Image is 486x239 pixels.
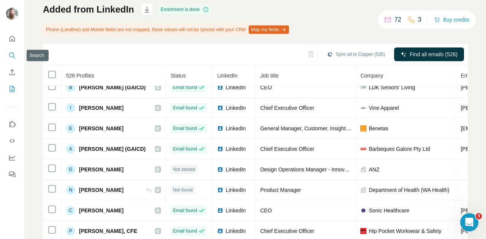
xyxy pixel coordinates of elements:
[173,84,197,91] span: Email found
[79,207,123,214] span: [PERSON_NAME]
[66,165,75,174] div: G
[369,84,415,91] span: LDK Seniors' Living
[66,73,94,79] span: 526 Profiles
[360,73,383,79] span: Company
[369,125,388,132] span: Benetas
[476,213,482,219] span: 3
[226,166,246,173] span: LinkedIn
[260,105,314,111] span: Chief Executive Officer
[79,166,123,173] span: [PERSON_NAME]
[6,151,18,165] button: Dashboard
[6,49,18,62] button: Search
[360,125,366,131] img: company-logo
[6,65,18,79] button: Enrich CSV
[260,228,314,234] span: Chief Executive Officer
[226,227,246,235] span: LinkedIn
[6,82,18,96] button: My lists
[360,228,366,234] img: company-logo
[461,73,474,79] span: Email
[434,14,469,25] button: Buy credits
[43,23,290,36] div: Phone (Landline) and Mobile fields are not mapped, these values will not be synced with your CRM
[79,186,123,194] span: [PERSON_NAME]
[360,207,366,214] img: company-logo
[217,166,223,173] img: LinkedIn logo
[66,83,75,92] div: B
[79,104,123,112] span: [PERSON_NAME]
[394,15,401,24] p: 72
[410,51,458,58] span: Find all emails (526)
[217,146,223,152] img: LinkedIn logo
[79,84,146,91] span: [PERSON_NAME] (GAICD)
[226,125,246,132] span: LinkedIn
[66,144,75,154] div: A
[6,32,18,46] button: Quick start
[173,104,197,111] span: Email found
[79,125,123,132] span: [PERSON_NAME]
[226,145,246,153] span: LinkedIn
[322,49,390,60] button: Sync all to Copper (526)
[226,207,246,214] span: LinkedIn
[173,146,197,152] span: Email found
[360,105,366,111] img: company-logo
[79,145,146,153] span: [PERSON_NAME] (GAICD)
[369,186,449,194] span: Department of Health (WA Health)
[217,73,237,79] span: LinkedIn
[369,145,430,153] span: Barbeques Galore Pty Ltd
[260,73,278,79] span: Job title
[217,228,223,234] img: LinkedIn logo
[6,168,18,181] button: Feedback
[460,213,478,231] iframe: Intercom live chat
[79,227,137,235] span: [PERSON_NAME], CFE
[226,104,246,112] span: LinkedIn
[369,104,399,112] span: Vine Apparel
[260,125,378,131] span: General Manager, Customer, Insights & Marketing
[173,187,193,193] span: Not found
[66,226,75,236] div: P
[418,15,421,24] p: 3
[173,207,197,214] span: Email found
[6,134,18,148] button: Use Surfe API
[217,105,223,111] img: LinkedIn logo
[170,73,186,79] span: Status
[66,206,75,215] div: C
[369,166,379,173] span: ANZ
[173,125,197,132] span: Email found
[6,8,18,20] img: Avatar
[249,25,289,34] button: Map my fields
[260,84,271,90] span: CEO
[260,166,409,173] span: Design Operations Manager - Innovation, Partnership & Design
[369,227,441,235] span: Hip Pocket Workwear & Safety
[260,187,301,193] span: Product Manager
[260,207,271,214] span: CEO
[226,84,246,91] span: LinkedIn
[43,3,134,16] h1: Added from LinkedIn
[226,186,246,194] span: LinkedIn
[369,207,409,214] span: Sonic Healthcare
[217,125,223,131] img: LinkedIn logo
[217,187,223,193] img: LinkedIn logo
[360,146,366,152] img: company-logo
[394,47,464,61] button: Find all emails (526)
[66,124,75,133] div: E
[260,146,314,152] span: Chief Executive Officer
[6,117,18,131] button: Use Surfe on LinkedIn
[66,103,75,112] div: I
[217,207,223,214] img: LinkedIn logo
[158,5,211,14] div: Enrichment is done
[173,166,195,173] span: Not started
[217,84,223,90] img: LinkedIn logo
[360,84,366,90] img: company-logo
[173,228,197,234] span: Email found
[66,185,75,195] div: N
